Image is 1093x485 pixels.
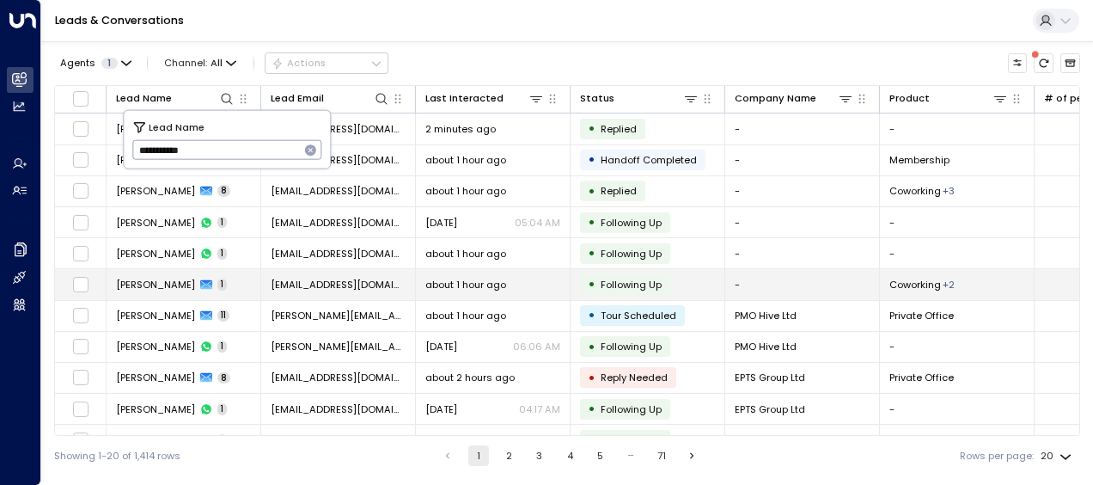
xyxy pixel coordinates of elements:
[725,425,880,455] td: -
[425,433,515,447] span: about 2 hours ago
[72,245,89,262] span: Toggle select row
[271,433,406,447] span: jadaturner659@gmail.com
[725,176,880,206] td: -
[880,425,1035,455] td: -
[889,90,930,107] div: Product
[271,278,406,292] span: robindwootton150@gmail.com
[101,58,118,69] span: 1
[889,153,950,167] span: Membership
[72,432,89,449] span: Toggle select row
[72,120,89,138] span: Toggle select row
[271,153,406,167] span: rrp20@cantabgold.net
[265,52,388,73] div: Button group with a nested menu
[72,338,89,355] span: Toggle select row
[601,153,697,167] span: Handoff Completed
[580,90,614,107] div: Status
[601,309,676,322] span: Tour Scheduled
[725,238,880,268] td: -
[271,309,406,322] span: clarke.shepherd@pmohive.com
[880,207,1035,237] td: -
[1008,53,1028,73] button: Customize
[116,309,195,322] span: Clarke Shepherd
[271,247,406,261] span: robindwootton150@gmail.com
[425,90,544,107] div: Last Interacted
[217,310,229,322] span: 11
[425,278,506,292] span: about 1 hour ago
[116,247,195,261] span: Robin David
[271,371,406,384] span: director@epts-ltd.co.uk
[217,341,227,353] span: 1
[588,242,595,265] div: •
[116,90,235,107] div: Lead Name
[54,449,180,464] div: Showing 1-20 of 1,414 rows
[588,397,595,421] div: •
[601,122,637,136] span: Replied
[425,122,496,136] span: 2 minutes ago
[217,434,227,446] span: 1
[468,445,489,466] button: page 1
[735,90,853,107] div: Company Name
[272,57,326,69] div: Actions
[588,366,595,390] div: •
[960,449,1034,464] label: Rows per page:
[217,248,227,260] span: 1
[1034,53,1053,73] span: There are new threads available. Refresh the grid to view the latest updates.
[889,371,954,384] span: Private Office
[880,332,1035,362] td: -
[425,402,457,416] span: Sep 11, 2025
[72,151,89,169] span: Toggle select row
[116,184,195,198] span: Anu Ramesh
[425,371,515,384] span: about 2 hours ago
[271,90,324,107] div: Lead Email
[588,148,595,171] div: •
[217,185,230,197] span: 8
[72,307,89,324] span: Toggle select row
[72,182,89,200] span: Toggle select row
[515,216,560,230] p: 05:04 AM
[265,52,388,73] button: Actions
[588,273,595,296] div: •
[889,278,941,292] span: Coworking
[425,340,457,353] span: Sep 10, 2025
[943,184,955,198] div: Dedicated Desk,Private Day Office,Private Office
[601,247,662,261] span: Following Up
[217,403,227,415] span: 1
[116,153,195,167] span: Rich Pickering
[735,402,805,416] span: EPTS Group Ltd
[72,90,89,107] span: Toggle select all
[1060,53,1080,73] button: Archived Leads
[651,445,672,466] button: Go to page 71
[72,401,89,418] span: Toggle select row
[149,119,205,134] span: Lead Name
[217,372,230,384] span: 8
[725,145,880,175] td: -
[889,309,954,322] span: Private Office
[159,53,242,72] button: Channel:All
[880,238,1035,268] td: -
[217,279,227,291] span: 1
[217,217,227,229] span: 1
[116,433,195,447] span: Jada Turner
[60,58,95,68] span: Agents
[116,216,195,230] span: Anu Ramesh
[725,207,880,237] td: -
[425,216,457,230] span: Sep 08, 2025
[735,340,797,353] span: PMO Hive Ltd
[588,428,595,451] div: •
[943,278,955,292] div: Dedicated Desk,Private Office
[519,402,560,416] p: 04:17 AM
[271,340,406,353] span: clarke.shepherd@pmohive.com
[55,13,184,28] a: Leads & Conversations
[1041,445,1075,467] div: 20
[601,216,662,230] span: Following Up
[425,184,506,198] span: about 1 hour ago
[72,214,89,231] span: Toggle select row
[271,122,406,136] span: danielachristiehaberz@gmail.com
[116,402,195,416] span: Adam McCarthy
[271,184,406,198] span: anuramesh620@gmail.com
[725,114,880,144] td: -
[72,369,89,386] span: Toggle select row
[590,445,611,466] button: Go to page 5
[889,184,941,198] span: Coworking
[880,394,1035,424] td: -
